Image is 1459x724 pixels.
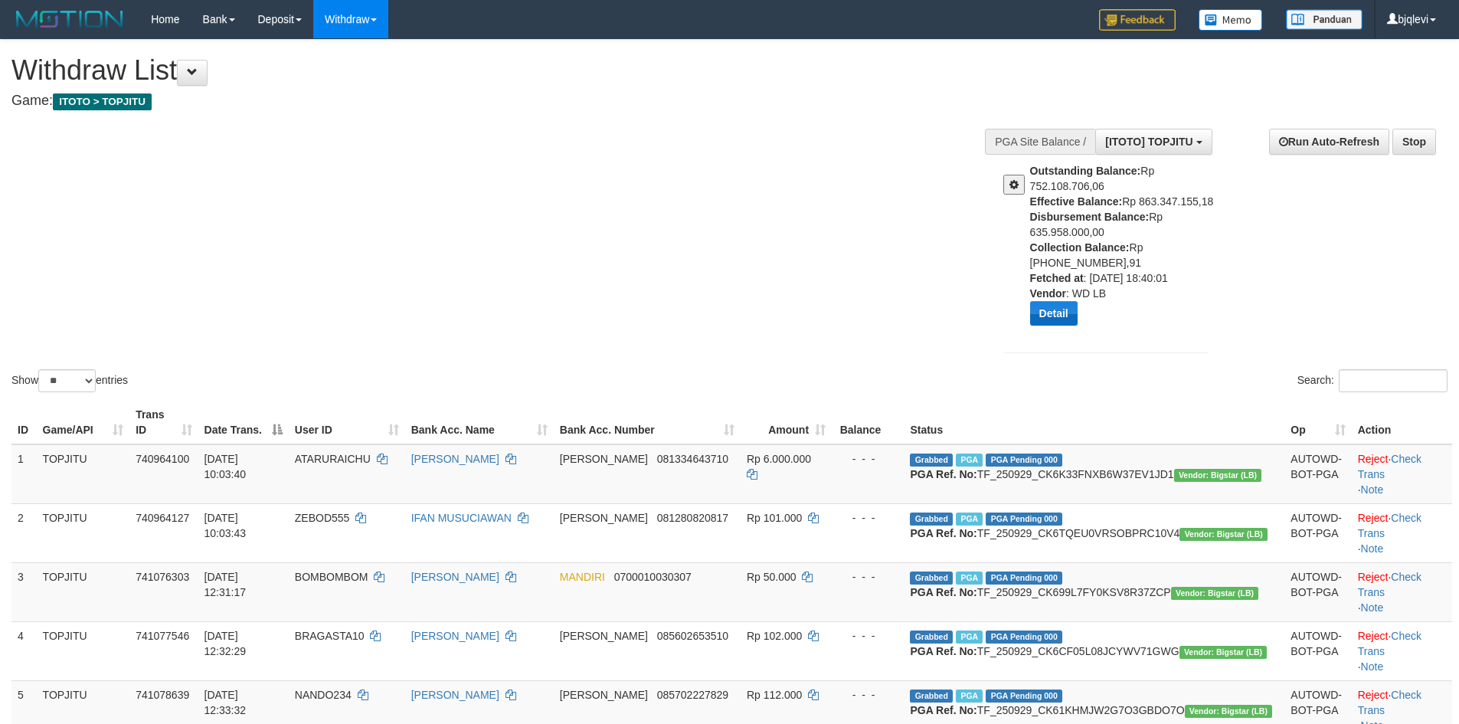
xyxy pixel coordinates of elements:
span: Rp 50.000 [747,571,797,583]
span: Grabbed [910,572,953,585]
span: [PERSON_NAME] [560,689,648,701]
span: Vendor URL: https://dashboard.q2checkout.com/secure [1179,646,1268,659]
h1: Withdraw List [11,55,957,86]
span: [PERSON_NAME] [560,512,648,524]
td: · · [1352,562,1452,621]
a: Reject [1358,512,1389,524]
td: TF_250929_CK6CF05L08JCYWV71GWG [904,621,1284,680]
a: Note [1361,601,1384,614]
a: Reject [1358,630,1389,642]
span: Grabbed [910,513,953,526]
a: [PERSON_NAME] [411,630,499,642]
b: PGA Ref. No: [910,645,976,657]
td: · · [1352,503,1452,562]
b: Outstanding Balance: [1030,165,1141,177]
span: Vendor URL: https://dashboard.q2checkout.com/secure [1171,587,1259,600]
input: Search: [1339,369,1448,392]
img: Button%20Memo.svg [1199,9,1263,31]
a: Stop [1392,129,1436,155]
b: PGA Ref. No: [910,704,976,716]
span: Vendor URL: https://dashboard.q2checkout.com/secure [1174,469,1262,482]
b: Disbursement Balance: [1030,211,1150,223]
a: Run Auto-Refresh [1269,129,1389,155]
span: [PERSON_NAME] [560,630,648,642]
span: Rp 102.000 [747,630,802,642]
span: Marked by bjqwili [956,513,983,526]
a: Note [1361,542,1384,555]
img: MOTION_logo.png [11,8,128,31]
b: PGA Ref. No: [910,468,976,480]
a: Reject [1358,453,1389,465]
label: Search: [1297,369,1448,392]
span: Marked by bjqsamuel [956,572,983,585]
a: IFAN MUSUCIAWAN [411,512,512,524]
span: Marked by bjqdanil [956,690,983,703]
span: Copy 0700010030307 to clipboard [614,571,692,583]
span: Rp 101.000 [747,512,802,524]
th: Balance [832,401,904,444]
span: [ITOTO] TOPJITU [1105,136,1192,148]
div: PGA Site Balance / [985,129,1095,155]
td: · · [1352,621,1452,680]
div: Rp 752.108.706,06 Rp 863.347.155,18 Rp 635.958.000,00 Rp [PHONE_NUMBER],91 : [DATE] 18:40:01 : WD LB [1030,163,1220,337]
th: Amount: activate to sort column ascending [741,401,832,444]
span: Copy 085702227829 to clipboard [657,689,728,701]
b: Fetched at [1030,272,1084,284]
td: TF_250929_CK6TQEU0VRSOBPRC10V4 [904,503,1284,562]
img: Feedback.jpg [1099,9,1176,31]
b: Effective Balance: [1030,195,1123,208]
b: Vendor [1030,287,1066,300]
td: TF_250929_CK699L7FY0KSV8R37ZCP [904,562,1284,621]
b: Collection Balance: [1030,241,1130,254]
div: - - - [838,510,898,526]
a: Check Trans [1358,630,1421,657]
th: Action [1352,401,1452,444]
th: Status [904,401,1284,444]
a: Check Trans [1358,571,1421,598]
span: Grabbed [910,631,953,644]
a: Check Trans [1358,453,1421,480]
div: - - - [838,451,898,467]
span: Marked by bjqdanil [956,631,983,644]
a: [PERSON_NAME] [411,571,499,583]
span: Copy 081334643710 to clipboard [657,453,728,465]
span: PGA Pending [986,631,1062,644]
td: AUTOWD-BOT-PGA [1284,444,1351,504]
th: Bank Acc. Number: activate to sort column ascending [554,401,741,444]
span: PGA Pending [986,513,1062,526]
a: Reject [1358,571,1389,583]
span: BOMBOMBOM [295,571,368,583]
th: User ID: activate to sort column ascending [289,401,405,444]
h4: Game: [11,93,957,109]
span: PGA Pending [986,572,1062,585]
a: [PERSON_NAME] [411,453,499,465]
td: AUTOWD-BOT-PGA [1284,562,1351,621]
span: BRAGASTA10 [295,630,365,642]
span: Rp 6.000.000 [747,453,811,465]
span: Rp 112.000 [747,689,802,701]
a: Reject [1358,689,1389,701]
span: ATARURAICHU [295,453,371,465]
span: Grabbed [910,454,953,467]
div: - - - [838,687,898,703]
span: PGA Pending [986,454,1062,467]
span: [PERSON_NAME] [560,453,648,465]
td: TF_250929_CK6K33FNXB6W37EV1JD1 [904,444,1284,504]
th: Bank Acc. Name: activate to sort column ascending [405,401,554,444]
button: [ITOTO] TOPJITU [1095,129,1212,155]
td: · · [1352,444,1452,504]
span: NANDO234 [295,689,352,701]
th: Op: activate to sort column ascending [1284,401,1351,444]
span: Copy 085602653510 to clipboard [657,630,728,642]
span: Marked by bjqwili [956,454,983,467]
b: PGA Ref. No: [910,586,976,598]
b: PGA Ref. No: [910,527,976,539]
a: Note [1361,660,1384,673]
span: ZEBOD555 [295,512,350,524]
span: PGA Pending [986,690,1062,703]
img: panduan.png [1286,9,1362,30]
a: Check Trans [1358,512,1421,539]
div: - - - [838,628,898,644]
span: Vendor URL: https://dashboard.q2checkout.com/secure [1179,528,1268,541]
a: Check Trans [1358,689,1421,716]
